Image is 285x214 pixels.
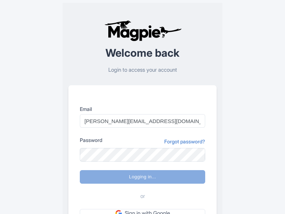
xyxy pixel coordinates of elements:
label: Password [80,136,102,144]
img: logo-ab69f6fb50320c5b225c76a69d11143b.png [103,20,183,41]
label: Email [80,105,205,113]
h2: Welcome back [68,47,217,59]
input: Logging in... [80,170,205,184]
span: or [140,192,145,200]
a: Forgot password? [164,138,205,145]
p: Login to access your account [68,66,217,74]
input: you@example.com [80,114,205,128]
